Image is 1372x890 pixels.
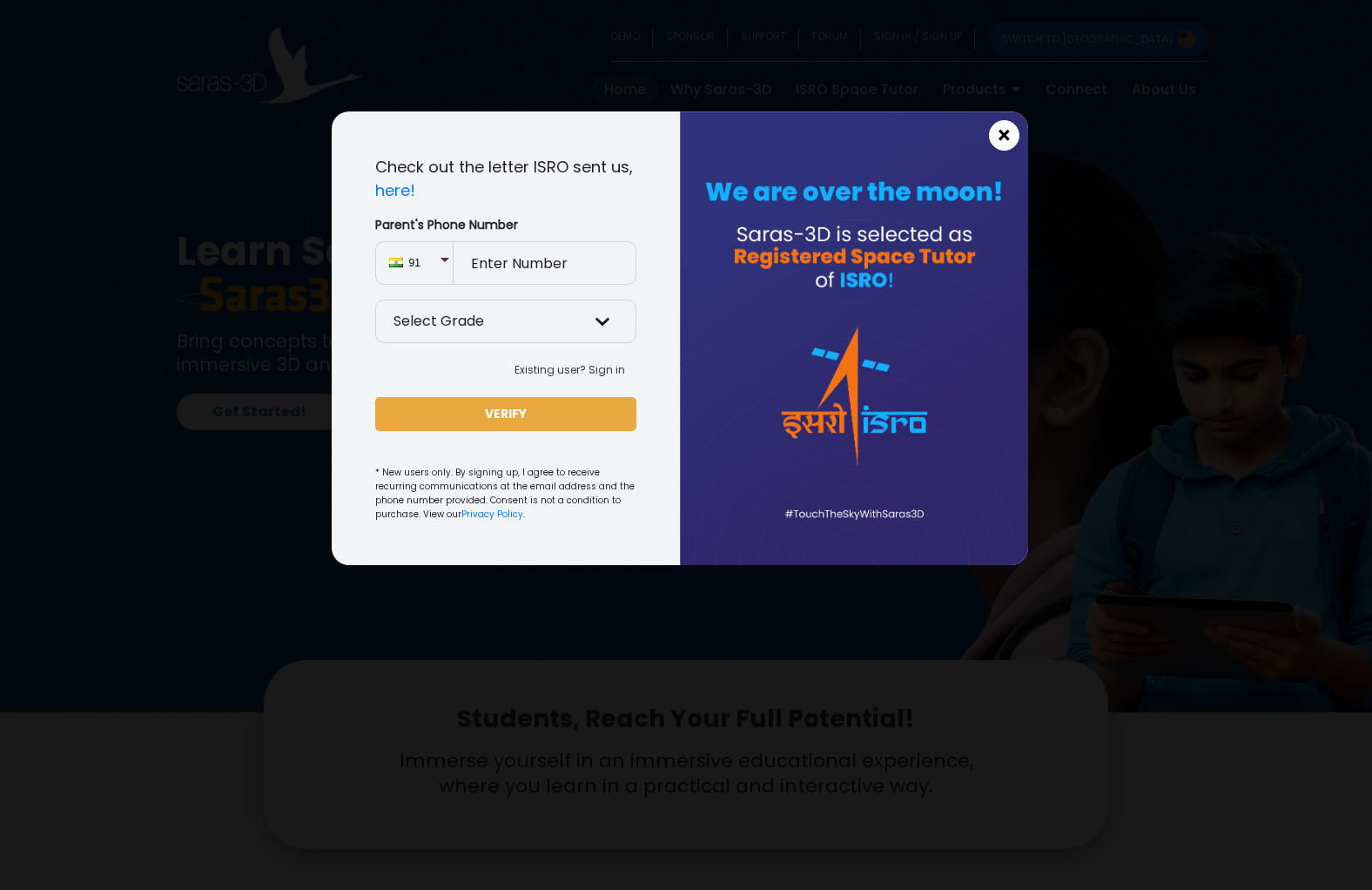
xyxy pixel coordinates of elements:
[409,255,440,271] span: 91
[989,120,1019,151] button: Close
[375,179,415,201] a: here!
[503,357,636,383] button: Existing user? Sign in
[375,466,636,522] small: * New users only. By signing up, I agree to receive recurring communications at the email address...
[375,397,636,431] button: VERIFY
[454,241,636,285] input: Enter Number
[461,508,523,521] a: Privacy Policy
[997,125,1012,147] span: ×
[375,155,636,202] p: Check out the letter ISRO sent us,
[375,216,636,234] label: Parent's Phone Number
